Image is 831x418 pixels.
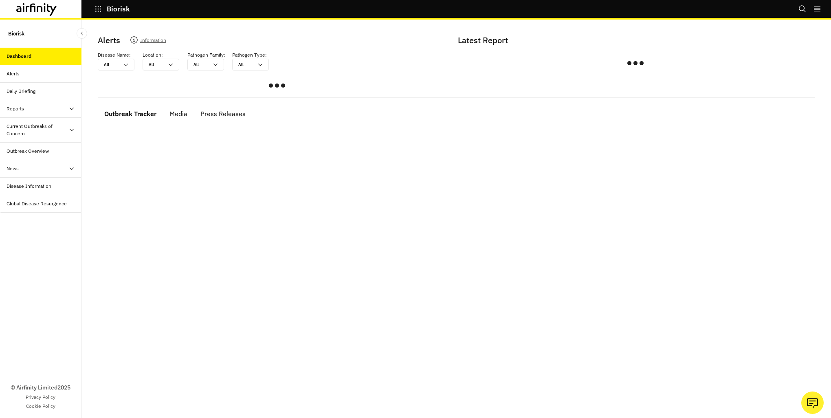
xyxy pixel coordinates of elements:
[26,403,55,410] a: Cookie Policy
[801,392,824,414] button: Ask our analysts
[7,165,19,172] div: News
[7,123,68,137] div: Current Outbreaks of Concern
[107,5,130,13] p: Biorisk
[104,108,156,120] div: Outbreak Tracker
[458,34,811,46] p: Latest Report
[140,36,166,47] p: Information
[98,34,120,46] p: Alerts
[26,394,55,401] a: Privacy Policy
[143,51,163,59] p: Location :
[7,183,51,190] div: Disease Information
[187,51,225,59] p: Pathogen Family :
[169,108,187,120] div: Media
[200,108,246,120] div: Press Releases
[232,51,267,59] p: Pathogen Type :
[77,28,87,39] button: Close Sidebar
[798,2,807,16] button: Search
[95,2,130,16] button: Biorisk
[7,147,49,155] div: Outbreak Overview
[7,88,35,95] div: Daily Briefing
[7,105,24,112] div: Reports
[11,383,70,392] p: © Airfinity Limited 2025
[7,53,31,60] div: Dashboard
[98,51,131,59] p: Disease Name :
[7,70,20,77] div: Alerts
[8,26,24,41] p: Biorisk
[7,200,67,207] div: Global Disease Resurgence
